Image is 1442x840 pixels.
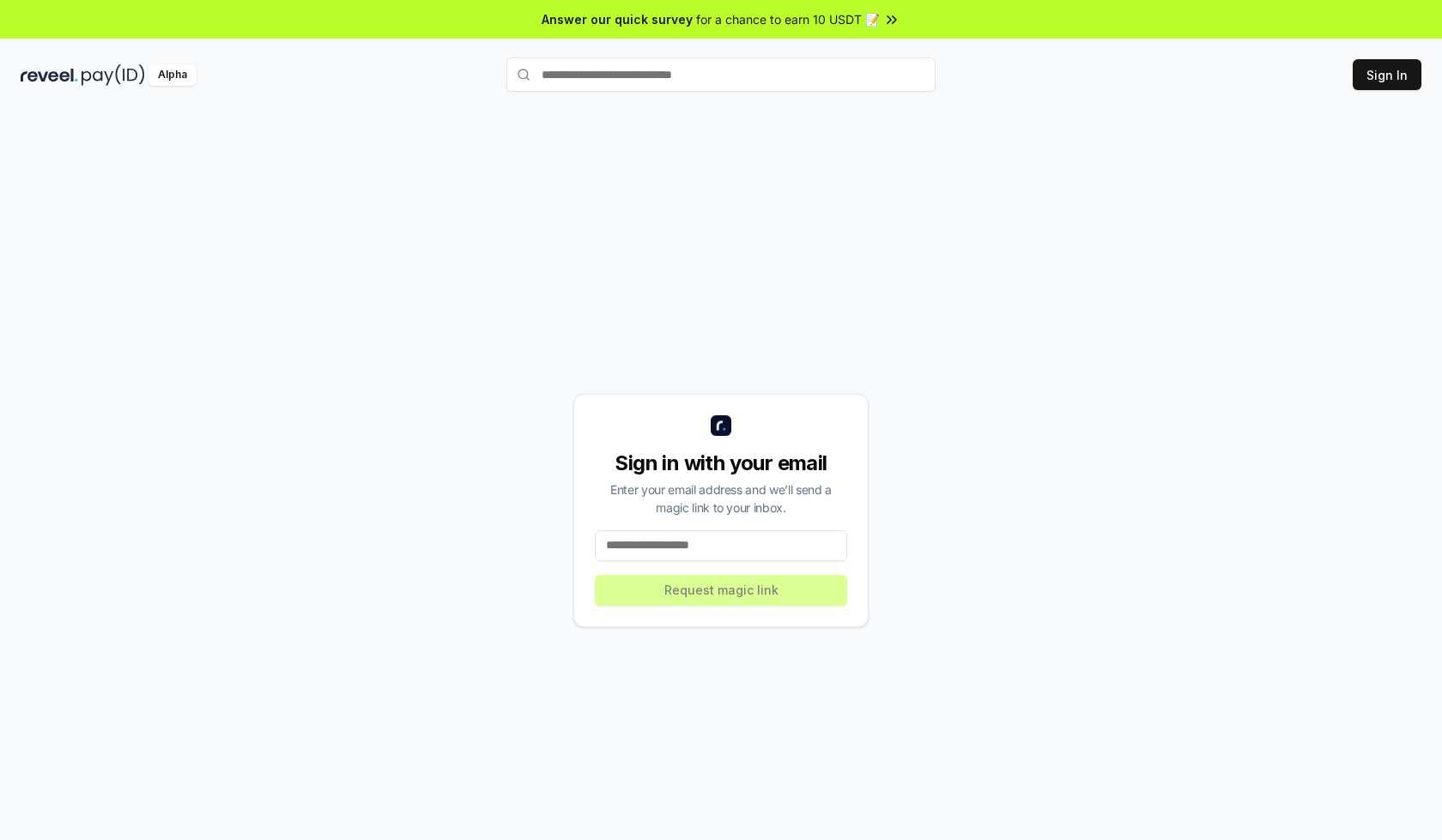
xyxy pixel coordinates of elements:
[696,10,880,28] span: for a chance to earn 10 USDT 📝
[21,64,78,86] img: reveel_dark
[82,64,145,86] img: pay_id
[1353,59,1421,90] button: Sign In
[711,415,731,436] img: logo_small
[595,450,847,477] div: Sign in with your email
[148,64,197,86] div: Alpha
[542,10,693,28] span: Answer our quick survey
[595,480,847,517] div: Enter your email address and we’ll send a magic link to your inbox.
